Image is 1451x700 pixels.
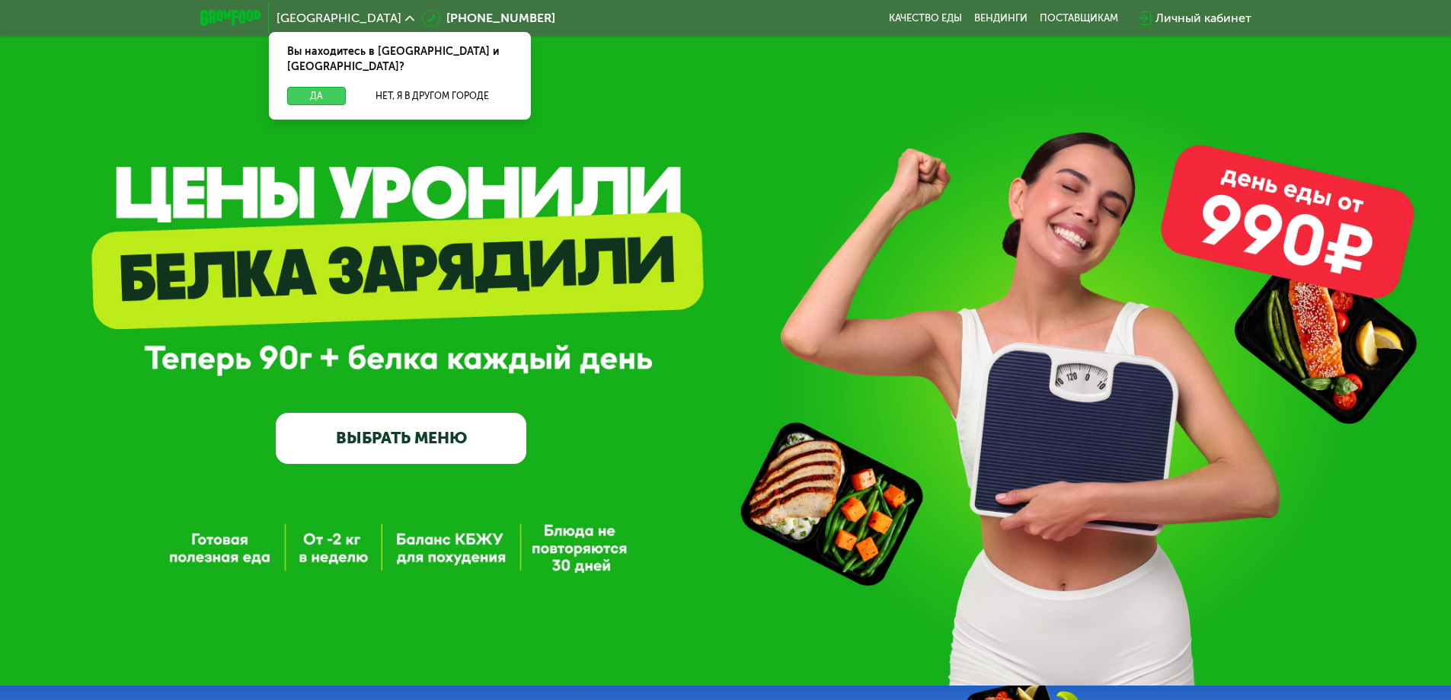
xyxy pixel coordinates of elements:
button: Да [287,87,346,105]
a: [PHONE_NUMBER] [422,9,555,27]
div: Личный кабинет [1155,9,1251,27]
a: Вендинги [974,12,1028,24]
button: Нет, я в другом городе [352,87,513,105]
a: Качество еды [889,12,962,24]
span: [GEOGRAPHIC_DATA] [276,12,401,24]
a: ВЫБРАТЬ МЕНЮ [276,413,526,463]
div: поставщикам [1040,12,1118,24]
div: Вы находитесь в [GEOGRAPHIC_DATA] и [GEOGRAPHIC_DATA]? [269,32,531,87]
